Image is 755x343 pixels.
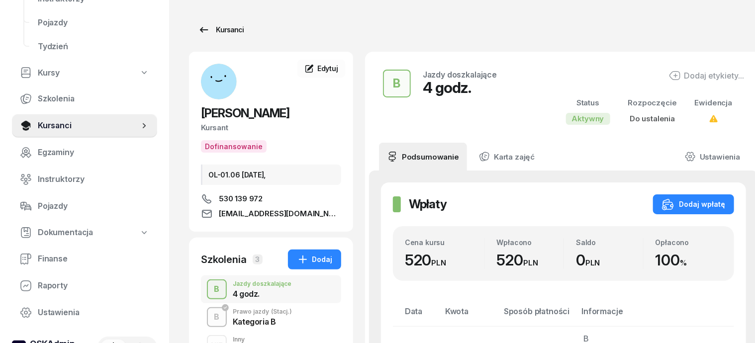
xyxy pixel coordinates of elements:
[585,258,600,267] small: PLN
[38,16,149,29] span: Pojazdy
[432,258,447,267] small: PLN
[653,194,734,214] button: Dodaj wpłatę
[38,173,149,186] span: Instruktorzy
[423,71,497,79] div: Jazdy doszkalające
[628,96,677,109] div: Rozpoczęcie
[207,307,227,327] button: B
[201,106,289,120] span: [PERSON_NAME]
[662,198,725,210] div: Dodaj wpłatę
[253,255,263,264] span: 3
[12,114,157,138] a: Kursanci
[233,290,291,298] div: 4 godz.
[383,70,411,97] button: B
[201,140,267,153] button: Dofinansowanie
[576,251,643,269] div: 0
[38,67,60,80] span: Kursy
[12,62,157,85] a: Kursy
[576,238,643,247] div: Saldo
[207,279,227,299] button: B
[656,238,723,247] div: Opłacono
[630,114,675,123] span: Do ustalenia
[189,20,253,40] a: Kursanci
[38,92,149,105] span: Szkolenia
[497,251,564,269] div: 520
[566,96,610,109] div: Status
[38,146,149,159] span: Egzaminy
[201,193,341,205] a: 530 139 972
[210,281,224,298] div: B
[566,113,610,125] div: Aktywny
[233,281,291,287] div: Jazdy doszkalające
[38,119,139,132] span: Kursanci
[38,279,149,292] span: Raporty
[680,258,687,267] small: %
[233,318,292,326] div: Kategoria B
[38,253,149,265] span: Finanse
[38,40,149,53] span: Tydzień
[288,250,341,269] button: Dodaj
[210,309,224,326] div: B
[12,141,157,165] a: Egzaminy
[523,258,538,267] small: PLN
[38,306,149,319] span: Ustawienia
[38,226,93,239] span: Dokumentacja
[423,79,497,96] div: 4 godz.
[38,200,149,213] span: Pojazdy
[393,305,439,326] th: Data
[201,208,341,220] a: [EMAIL_ADDRESS][DOMAIN_NAME]
[695,96,733,109] div: Ewidencja
[389,74,405,93] div: B
[233,309,292,315] div: Prawo jazdy
[439,305,498,326] th: Kwota
[12,221,157,244] a: Dokumentacja
[317,64,338,73] span: Edytuj
[12,247,157,271] a: Finanse
[297,254,332,265] div: Dodaj
[201,165,341,185] div: OL-01.06 [DATE],
[12,301,157,325] a: Ustawienia
[198,24,244,36] div: Kursanci
[219,208,341,220] span: [EMAIL_ADDRESS][DOMAIN_NAME]
[201,253,247,266] div: Szkolenia
[575,305,659,326] th: Informacje
[498,305,575,326] th: Sposób płatności
[12,274,157,298] a: Raporty
[656,251,723,269] div: 100
[12,87,157,111] a: Szkolenia
[405,238,484,247] div: Cena kursu
[669,70,744,82] button: Dodaj etykiety...
[471,143,543,171] a: Karta zajęć
[409,196,447,212] h2: Wpłaty
[677,143,748,171] a: Ustawienia
[233,337,283,343] div: Inny
[497,238,564,247] div: Wpłacono
[201,121,341,134] div: Kursant
[379,143,467,171] a: Podsumowanie
[219,193,263,205] span: 530 139 972
[271,309,292,315] span: (Stacj.)
[201,303,341,331] button: BPrawo jazdy(Stacj.)Kategoria B
[30,11,157,35] a: Pojazdy
[30,35,157,59] a: Tydzień
[12,194,157,218] a: Pojazdy
[297,60,345,78] a: Edytuj
[12,168,157,191] a: Instruktorzy
[405,251,484,269] div: 520
[201,275,341,303] button: BJazdy doszkalające4 godz.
